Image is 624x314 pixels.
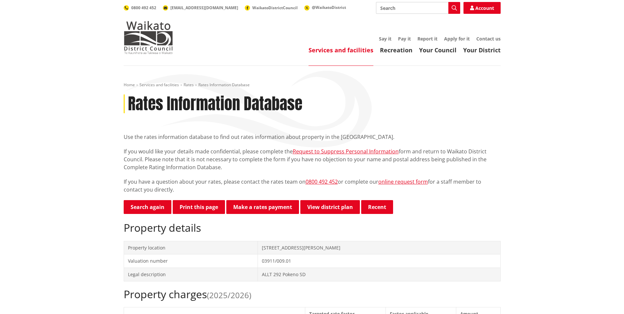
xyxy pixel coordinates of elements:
a: online request form [378,178,428,185]
a: Contact us [476,36,501,42]
a: @WaikatoDistrict [304,5,346,10]
a: 0800 492 452 [124,5,156,11]
a: Say it [379,36,391,42]
a: Rates [184,82,194,88]
span: 0800 492 452 [131,5,156,11]
p: If you would like your details made confidential, please complete the form and return to Waikato ... [124,147,501,171]
a: [EMAIL_ADDRESS][DOMAIN_NAME] [163,5,238,11]
a: Account [463,2,501,14]
nav: breadcrumb [124,82,501,88]
td: ALLT 292 Pokeno SD [258,268,500,281]
h2: Property charges [124,288,501,301]
a: Services and facilities [309,46,373,54]
input: Search input [376,2,460,14]
img: Waikato District Council - Te Kaunihera aa Takiwaa o Waikato [124,21,173,54]
a: WaikatoDistrictCouncil [245,5,298,11]
span: @WaikatoDistrict [312,5,346,10]
td: [STREET_ADDRESS][PERSON_NAME] [258,241,500,254]
a: Search again [124,200,171,214]
p: Use the rates information database to find out rates information about property in the [GEOGRAPHI... [124,133,501,141]
button: Print this page [173,200,225,214]
h1: Rates Information Database [128,94,302,114]
span: WaikatoDistrictCouncil [252,5,298,11]
button: Recent [361,200,393,214]
a: Your District [463,46,501,54]
span: Rates Information Database [198,82,250,88]
td: Valuation number [124,254,258,268]
a: View district plan [300,200,360,214]
a: Home [124,82,135,88]
a: Recreation [380,46,412,54]
a: Pay it [398,36,411,42]
p: If you have a question about your rates, please contact the rates team on or complete our for a s... [124,178,501,194]
h2: Property details [124,222,501,234]
a: Your Council [419,46,457,54]
a: Request to Suppress Personal Information [293,148,399,155]
span: [EMAIL_ADDRESS][DOMAIN_NAME] [170,5,238,11]
a: Make a rates payment [226,200,299,214]
a: Apply for it [444,36,470,42]
span: (2025/2026) [207,290,251,301]
a: 0800 492 452 [306,178,338,185]
a: Services and facilities [139,82,179,88]
td: Legal description [124,268,258,281]
td: 03911/009.01 [258,254,500,268]
a: Report it [417,36,437,42]
td: Property location [124,241,258,254]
